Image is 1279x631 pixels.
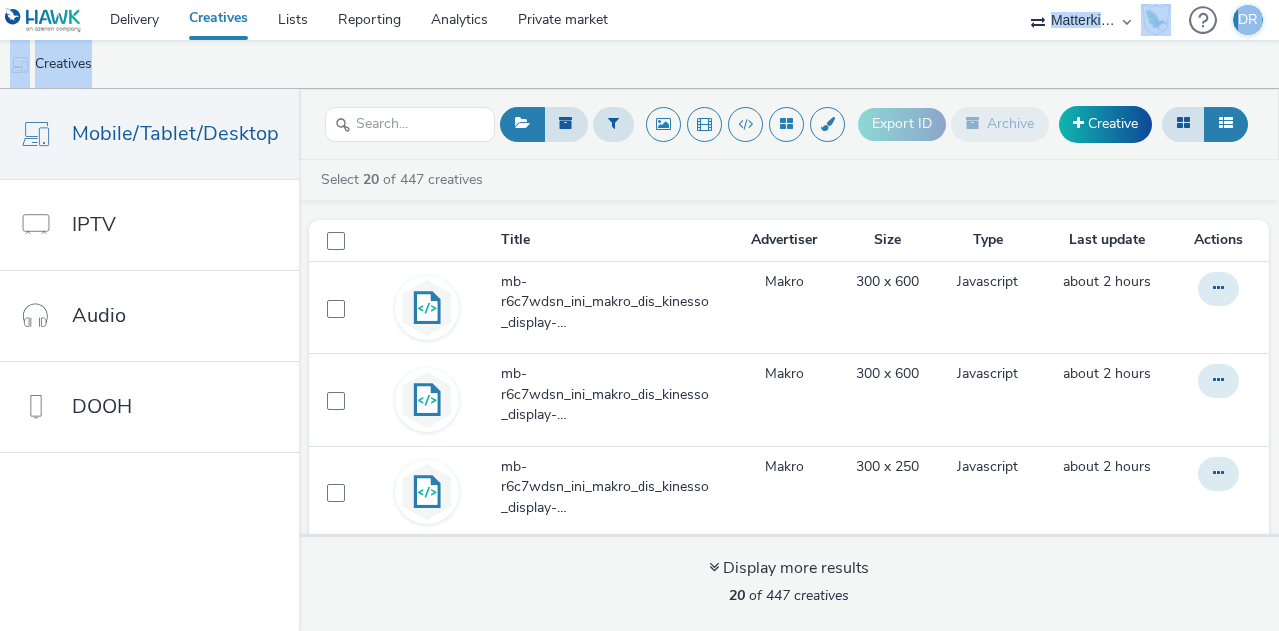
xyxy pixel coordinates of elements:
img: mobile [10,55,30,75]
strong: 20 [729,586,745,605]
img: undefined Logo [5,8,82,33]
button: Grid [1162,107,1205,141]
span: mb-r6c7wdsn_ini_makro_dis_kinesso_display-do_perf_hrc_300x250_herfst-rodewijn_tag:D430884354 [501,457,721,518]
span: about 2 hours [1063,272,1151,291]
th: Title [499,220,731,261]
a: mb-r6c7wdsn_ini_makro_dis_kinesso_display-do_perf_hrc_300x600_herfst-bavette_tag:D430884363 [501,364,729,435]
span: about 2 hours [1063,364,1151,383]
button: Export ID [858,108,946,140]
span: Mobile/Tablet/Desktop [72,119,279,148]
a: Javascript [957,457,1018,477]
a: Javascript [957,272,1018,292]
th: Type [939,220,1038,261]
span: about 2 hours [1063,457,1151,476]
strong: 20 [363,170,379,189]
a: Makro [765,272,804,292]
a: Hawk Academy [1141,4,1179,36]
span: mb-r6c7wdsn_ini_makro_dis_kinesso_display-do_perf_hrc_300x600_herfst-rodewijn_tag:D430884351 [501,272,721,333]
a: 300 x 250 [856,457,919,477]
div: Display more results [709,557,869,580]
th: Size [837,220,939,261]
img: code.svg [398,463,456,521]
a: 7 October 2025, 14:54 [1063,364,1151,384]
div: DR [1238,5,1258,35]
a: Select of 447 creatives [319,170,491,189]
a: 300 x 600 [856,272,919,292]
a: 300 x 600 [856,364,919,384]
th: Last update [1037,220,1176,261]
span: Audio [72,301,126,330]
span: mb-r6c7wdsn_ini_makro_dis_kinesso_display-do_perf_hrc_300x600_herfst-bavette_tag:D430884363 [501,364,721,425]
span: of 447 creatives [729,586,849,605]
th: Advertiser [731,220,837,261]
a: 7 October 2025, 14:55 [1063,272,1151,292]
img: code.svg [398,279,456,337]
th: Actions [1177,220,1270,261]
a: Javascript [957,364,1018,384]
a: Makro [765,364,804,384]
a: mb-r6c7wdsn_ini_makro_dis_kinesso_display-do_perf_hrc_300x600_herfst-rodewijn_tag:D430884351 [501,272,729,343]
img: code.svg [398,371,456,429]
button: Archive [951,107,1049,141]
a: 7 October 2025, 14:54 [1063,457,1151,477]
img: Hawk Academy [1141,4,1171,36]
button: Table [1204,107,1248,141]
input: Search... [325,107,495,142]
span: DOOH [72,392,132,421]
span: IPTV [72,210,116,239]
a: Creative [1059,106,1152,142]
a: mb-r6c7wdsn_ini_makro_dis_kinesso_display-do_perf_hrc_300x250_herfst-rodewijn_tag:D430884354 [501,457,729,528]
a: Makro [765,457,804,477]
